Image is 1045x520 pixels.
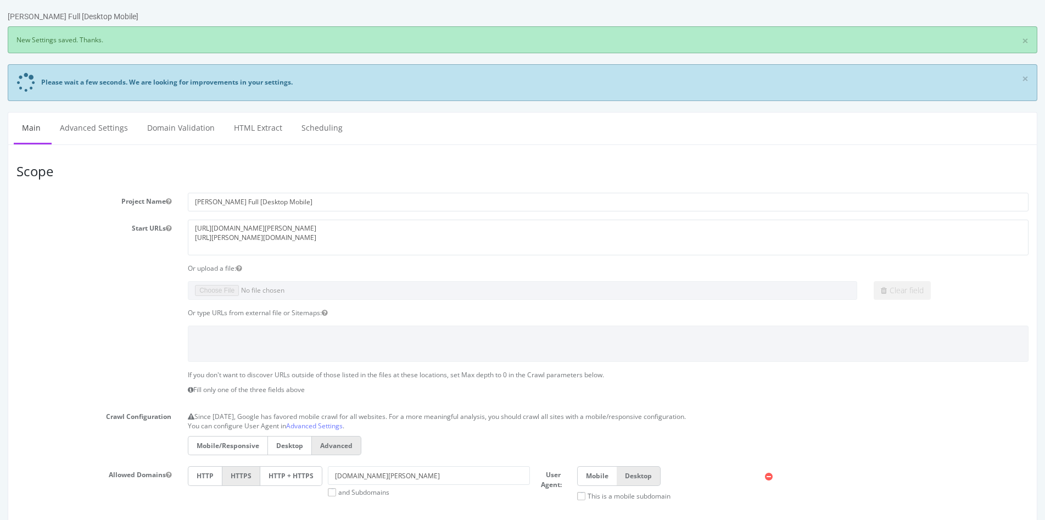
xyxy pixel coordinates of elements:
[8,193,180,206] label: Project Name
[577,491,670,501] label: This is a mobile subdomain
[188,421,1029,430] p: You can configure User Agent in .
[188,466,222,485] label: HTTP
[8,11,138,22] div: [PERSON_NAME] Full [Desktop Mobile]
[180,308,1037,317] div: Or type URLs from external file or Sitemaps:
[188,436,267,455] label: Mobile/Responsive
[14,113,49,143] a: Main
[8,466,180,479] label: Allowed Domains
[41,77,293,87] div: Please wait a few seconds. We are looking for improvements in your settings.
[52,113,136,143] a: Advanced Settings
[188,385,1029,394] p: Fill only one of the three fields above
[188,408,1029,421] p: Since [DATE], Google has favored mobile crawl for all websites. For a more meaningful analysis, y...
[617,466,661,485] label: Desktop
[328,488,389,497] label: and Subdomains
[166,470,171,479] button: Allowed Domains
[260,466,322,485] label: HTTP + HTTPS
[1022,73,1029,85] a: ×
[180,264,1037,273] div: Or upload a file:
[188,370,1029,379] p: If you don't want to discover URLs outside of those listed in the files at these locations, set M...
[533,466,569,489] label: User Agent:
[8,26,1037,53] div: New Settings saved. Thanks.
[8,408,180,421] label: Crawl Configuration
[8,220,180,233] label: Start URLs
[166,223,171,233] button: Start URLs
[286,421,343,430] a: Advanced Settings
[188,220,1029,255] textarea: [URL][DOMAIN_NAME][PERSON_NAME] [URL][PERSON_NAME][DOMAIN_NAME]
[577,466,617,485] label: Mobile
[139,113,223,143] a: Domain Validation
[1022,35,1029,47] a: ×
[16,164,1029,178] h3: Scope
[293,113,351,143] a: Scheduling
[267,436,312,455] label: Desktop
[222,466,260,485] label: HTTPS
[312,436,361,455] label: Advanced
[166,197,171,206] button: Project Name
[226,113,290,143] a: HTML Extract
